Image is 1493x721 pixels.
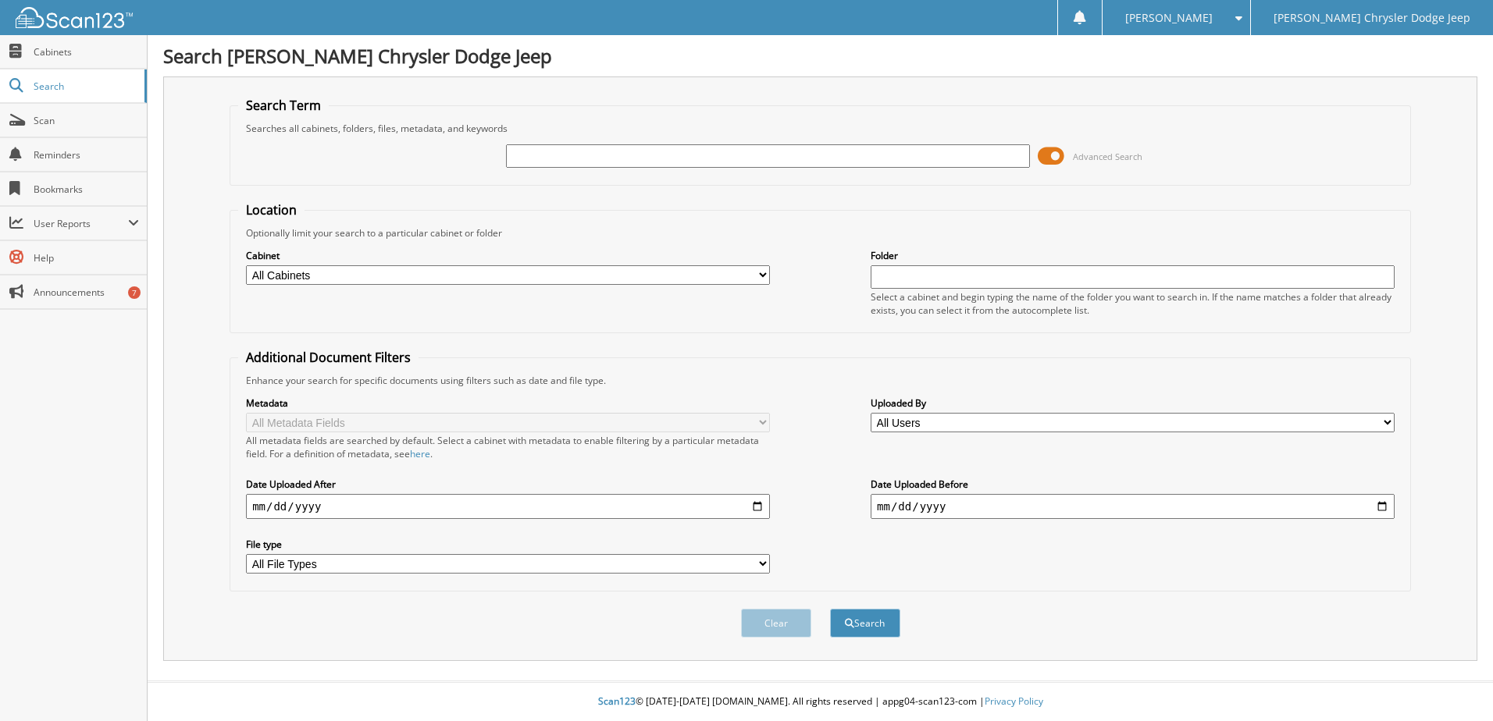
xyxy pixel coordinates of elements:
[34,148,139,162] span: Reminders
[246,478,770,491] label: Date Uploaded After
[16,7,133,28] img: scan123-logo-white.svg
[1274,13,1470,23] span: [PERSON_NAME] Chrysler Dodge Jeep
[34,183,139,196] span: Bookmarks
[238,201,305,218] legend: Location
[1415,646,1493,721] iframe: Chat Widget
[246,249,770,262] label: Cabinet
[410,447,430,460] a: here
[238,374,1402,387] div: Enhance your search for specific documents using filters such as date and file type.
[871,396,1395,410] label: Uploaded By
[238,122,1402,135] div: Searches all cabinets, folders, files, metadata, and keywords
[598,694,636,708] span: Scan123
[871,249,1395,262] label: Folder
[246,434,770,460] div: All metadata fields are searched by default. Select a cabinet with metadata to enable filtering b...
[34,217,128,230] span: User Reports
[238,349,419,366] legend: Additional Document Filters
[246,494,770,519] input: start
[741,609,811,638] button: Clear
[34,80,137,93] span: Search
[163,43,1477,69] h1: Search [PERSON_NAME] Chrysler Dodge Jeep
[246,396,770,410] label: Metadata
[238,226,1402,240] div: Optionally limit your search to a particular cabinet or folder
[246,538,770,551] label: File type
[34,114,139,127] span: Scan
[1125,13,1213,23] span: [PERSON_NAME]
[238,97,329,114] legend: Search Term
[148,683,1493,721] div: © [DATE]-[DATE] [DOMAIN_NAME]. All rights reserved | appg04-scan123-com |
[34,286,139,299] span: Announcements
[1073,151,1142,162] span: Advanced Search
[871,478,1395,491] label: Date Uploaded Before
[871,290,1395,317] div: Select a cabinet and begin typing the name of the folder you want to search in. If the name match...
[34,251,139,265] span: Help
[34,45,139,59] span: Cabinets
[830,609,900,638] button: Search
[985,694,1043,708] a: Privacy Policy
[128,286,141,299] div: 7
[871,494,1395,519] input: end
